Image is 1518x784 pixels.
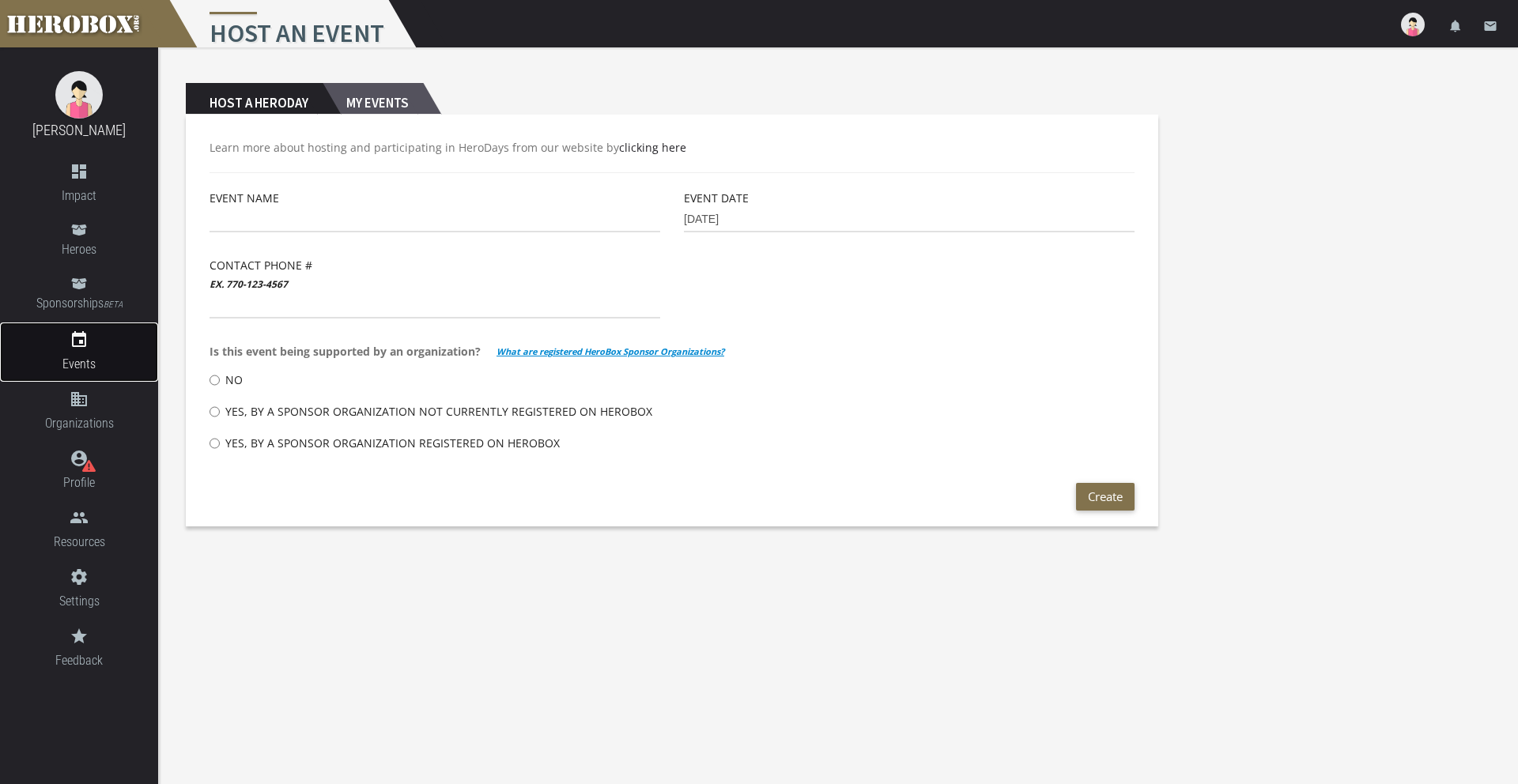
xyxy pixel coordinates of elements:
[1448,19,1463,33] i: notifications
[210,277,288,291] b: ex. 770-123-4567
[684,189,749,207] label: Event Date
[210,396,652,428] label: Yes, by a Sponsor Organization not currently registered on HeroBox
[619,140,686,155] a: clicking here
[210,364,243,396] label: No
[210,189,279,207] label: Event Name
[497,342,724,360] b: What are registered HeroBox Sponsor Organizations?
[210,431,220,456] input: Yes, by a Sponsor Organization registered on HeroBox
[210,342,481,360] span: Is this event being supported by an organization?
[1483,19,1497,33] i: email
[210,256,312,293] label: Contact Phone #
[32,122,126,138] a: [PERSON_NAME]
[104,300,123,310] small: BETA
[210,367,220,393] input: No
[70,330,89,349] i: event
[481,342,724,360] span: What are registered HeroBox Sponsor Organizations?
[1401,13,1425,36] img: user-image
[1076,483,1135,511] button: Create
[684,207,1135,232] input: MM-DD-YYYY
[210,138,1135,156] p: Learn more about hosting and participating in HeroDays from our website by
[210,399,220,424] input: Yes, by a Sponsor Organization not currently registered on HeroBox
[210,428,560,459] label: Yes, by a Sponsor Organization registered on HeroBox
[55,71,103,119] img: female.jpg
[186,83,323,115] h2: Host a Heroday
[323,83,423,115] h2: My Events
